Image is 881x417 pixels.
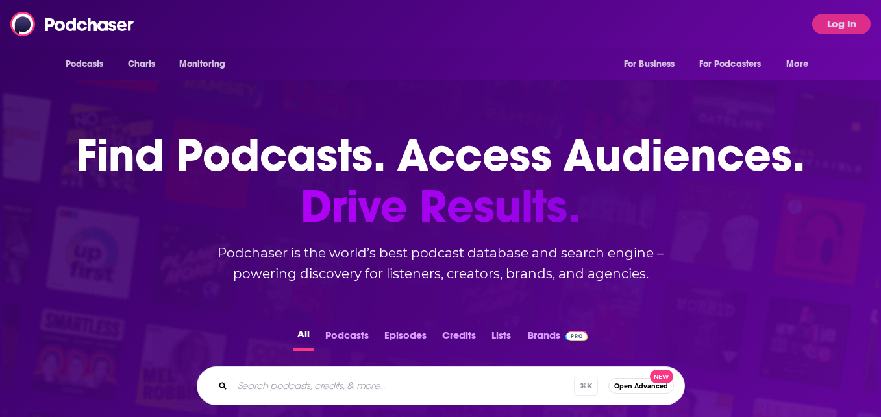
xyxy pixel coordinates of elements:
span: Monitoring [179,55,225,73]
button: open menu [170,52,242,77]
h1: Find Podcasts. Access Audiences. [76,130,805,232]
span: For Business [624,55,675,73]
div: Search podcasts, credits, & more... [197,366,685,405]
a: Charts [119,52,164,77]
span: For Podcasters [699,55,762,73]
button: Open AdvancedNew [608,378,674,394]
button: open menu [777,52,825,77]
button: Podcasts [321,326,373,351]
button: Log In [812,14,871,34]
span: Open Advanced [614,383,668,390]
span: More [786,55,808,73]
span: Drive Results. [76,181,805,232]
span: ⌘ K [574,377,598,396]
img: Podchaser Pro [565,331,588,341]
img: Podchaser - Follow, Share and Rate Podcasts [10,12,135,36]
button: All [293,326,314,351]
span: New [650,370,673,383]
h2: Podchaser is the world’s best podcast database and search engine – powering discovery for listene... [181,243,701,284]
span: Podcasts [66,55,104,73]
button: open menu [691,52,780,77]
span: Charts [128,55,156,73]
button: Credits [438,326,480,351]
a: BrandsPodchaser Pro [528,326,588,351]
button: open menu [56,52,121,77]
button: Lists [488,326,515,351]
button: Episodes [380,326,430,351]
button: open menu [615,52,691,77]
input: Search podcasts, credits, & more... [232,375,574,396]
